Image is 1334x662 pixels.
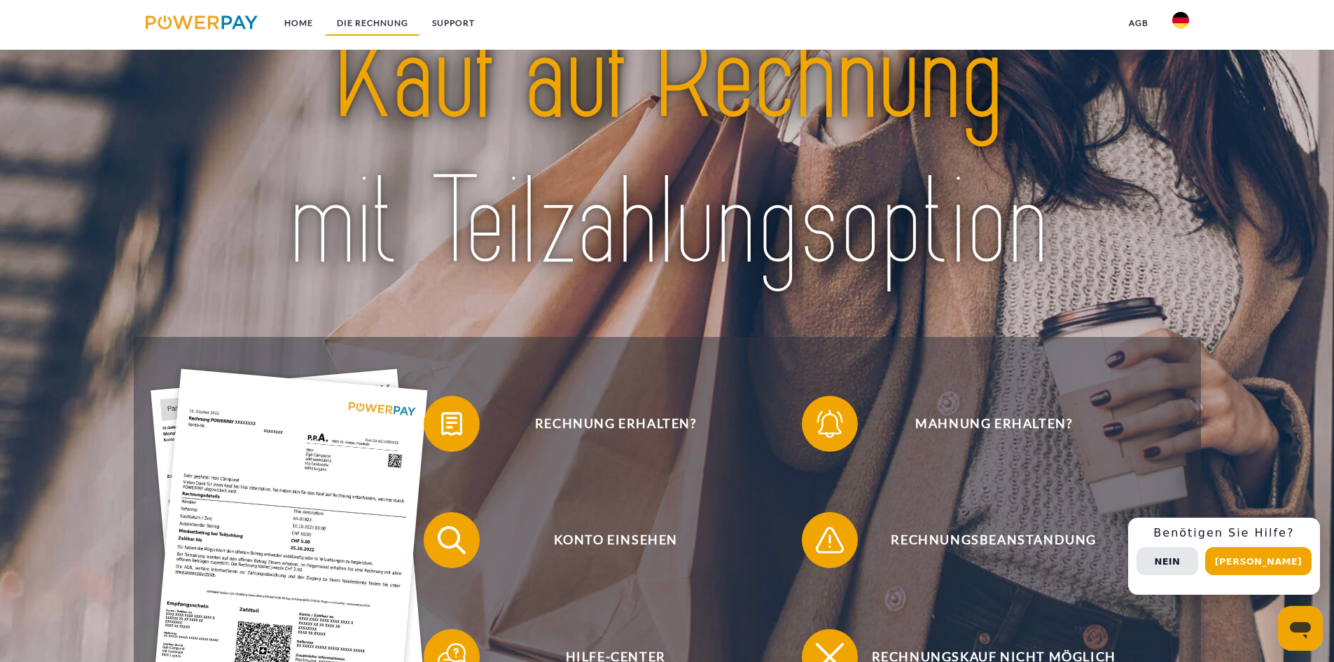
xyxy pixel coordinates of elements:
[802,512,1166,568] button: Rechnungsbeanstandung
[1172,12,1189,29] img: de
[802,396,1166,452] button: Mahnung erhalten?
[1278,606,1323,651] iframe: Schaltfläche zum Öffnen des Messaging-Fensters
[1205,547,1312,575] button: [PERSON_NAME]
[1128,518,1320,595] div: Schnellhilfe
[434,406,469,441] img: qb_bill.svg
[424,396,788,452] button: Rechnung erhalten?
[1137,526,1312,540] h3: Benötigen Sie Hilfe?
[272,11,325,36] a: Home
[325,11,420,36] a: DIE RECHNUNG
[822,512,1165,568] span: Rechnungsbeanstandung
[420,11,487,36] a: SUPPORT
[444,396,787,452] span: Rechnung erhalten?
[812,406,847,441] img: qb_bell.svg
[146,15,258,29] img: logo-powerpay.svg
[822,396,1165,452] span: Mahnung erhalten?
[1137,547,1198,575] button: Nein
[444,512,787,568] span: Konto einsehen
[434,523,469,558] img: qb_search.svg
[1117,11,1160,36] a: agb
[424,512,788,568] button: Konto einsehen
[812,523,847,558] img: qb_warning.svg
